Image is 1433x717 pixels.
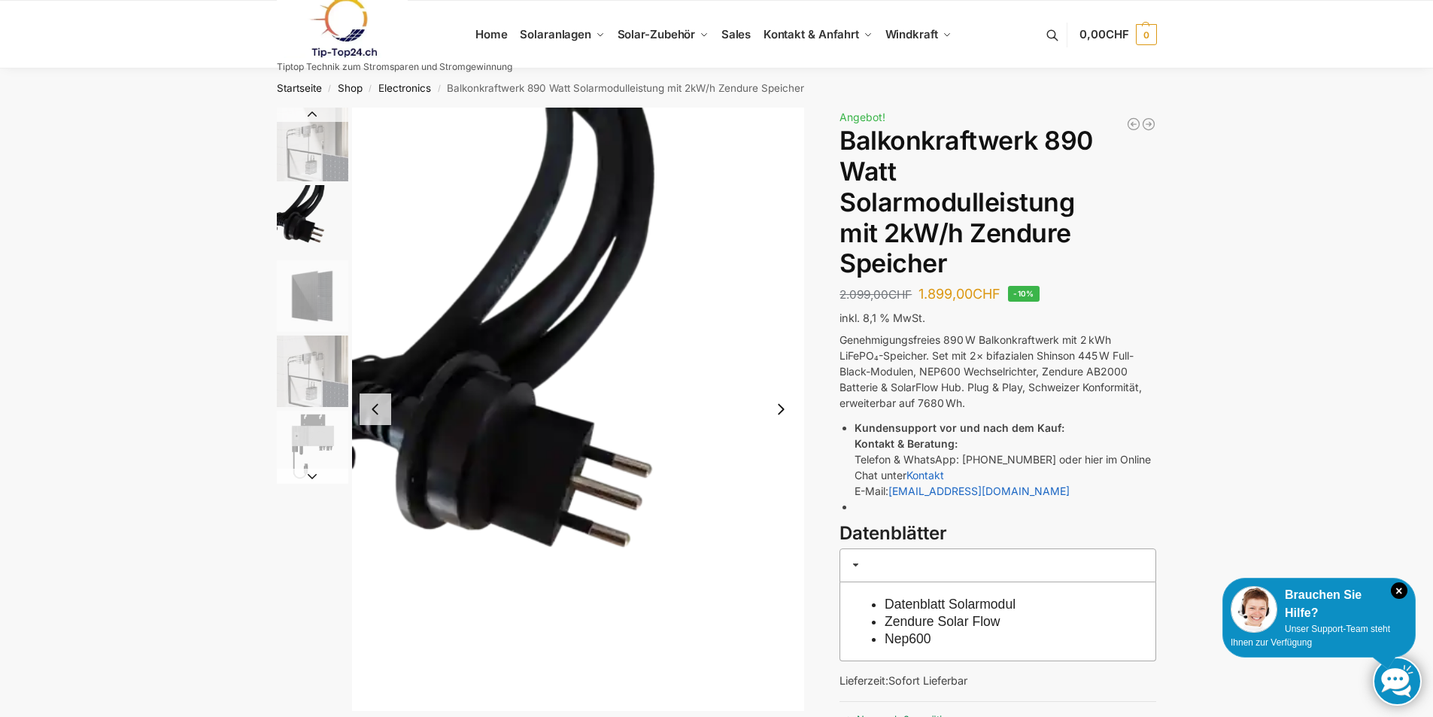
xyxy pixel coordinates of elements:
a: Startseite [277,82,322,94]
a: Kontakt [906,469,944,482]
bdi: 1.899,00 [918,286,1000,302]
a: Sales [715,1,757,68]
p: Tiptop Technik zum Stromsparen und Stromgewinnung [277,62,512,71]
img: Zendure-solar-flow-Batteriespeicher für Balkonkraftwerke [277,336,348,407]
button: Next slide [765,393,797,425]
li: 1 / 5 [273,108,348,183]
a: Solar-Zubehör [611,1,715,68]
span: CHF [973,286,1000,302]
img: Anschlusskabel-3meter_schweizer-stecker [277,185,348,257]
span: Solar-Zubehör [618,27,696,41]
li: 3 / 5 [273,258,348,333]
a: Electronics [378,82,431,94]
span: Angebot! [839,111,885,123]
button: Previous slide [277,107,348,122]
span: Lieferzeit: [839,674,967,687]
span: Solaranlagen [520,27,591,41]
img: Zendure-solar-flow-Batteriespeicher für Balkonkraftwerke [277,108,348,181]
nav: Breadcrumb [250,68,1183,108]
a: [EMAIL_ADDRESS][DOMAIN_NAME] [888,485,1070,497]
h1: Balkonkraftwerk 890 Watt Solarmodulleistung mit 2kW/h Zendure Speicher [839,126,1156,279]
div: Brauchen Sie Hilfe? [1231,586,1407,622]
a: Datenblatt Solarmodul [885,597,1016,612]
a: 0,00CHF 0 [1079,12,1156,57]
a: Nep600 [885,631,931,646]
li: Telefon & WhatsApp: [PHONE_NUMBER] oder hier im Online Chat unter E-Mail: [855,420,1156,499]
span: / [363,83,378,95]
span: Sales [721,27,751,41]
span: 0,00 [1079,27,1128,41]
img: nep-microwechselrichter-600w [277,411,348,482]
a: 890/600 Watt Solarkraftwerk + 2,7 KW Batteriespeicher Genehmigungsfrei [1126,117,1141,132]
button: Next slide [277,469,348,484]
bdi: 2.099,00 [839,287,912,302]
strong: Kundensupport vor und nach dem Kauf: [855,421,1064,434]
span: / [322,83,338,95]
img: Maysun [277,260,348,332]
h3: Datenblätter [839,521,1156,547]
button: Previous slide [360,393,391,425]
strong: Kontakt & Beratung: [855,437,958,450]
span: Windkraft [885,27,938,41]
li: 2 / 5 [273,183,348,258]
span: Unser Support-Team steht Ihnen zur Verfügung [1231,624,1390,648]
span: CHF [1106,27,1129,41]
a: Zendure Solar Flow [885,614,1000,629]
li: 5 / 5 [273,409,348,484]
a: Windkraft [879,1,958,68]
img: Customer service [1231,586,1277,633]
span: CHF [888,287,912,302]
a: Kontakt & Anfahrt [757,1,879,68]
span: Sofort Lieferbar [888,674,967,687]
span: 0 [1136,24,1157,45]
span: / [431,83,447,95]
span: Kontakt & Anfahrt [764,27,859,41]
i: Schließen [1391,582,1407,599]
li: 2 / 5 [352,108,805,711]
li: 4 / 5 [273,333,348,409]
a: Balkonkraftwerk 890 Watt Solarmodulleistung mit 1kW/h Zendure Speicher [1141,117,1156,132]
a: Shop [338,82,363,94]
img: Anschlusskabel-3meter_schweizer-stecker [352,108,805,711]
p: Genehmigungsfreies 890 W Balkonkraftwerk mit 2 kWh LiFePO₄-Speicher. Set mit 2× bifazialen Shinso... [839,332,1156,411]
span: inkl. 8,1 % MwSt. [839,311,925,324]
a: Solaranlagen [514,1,611,68]
span: -10% [1008,286,1040,302]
